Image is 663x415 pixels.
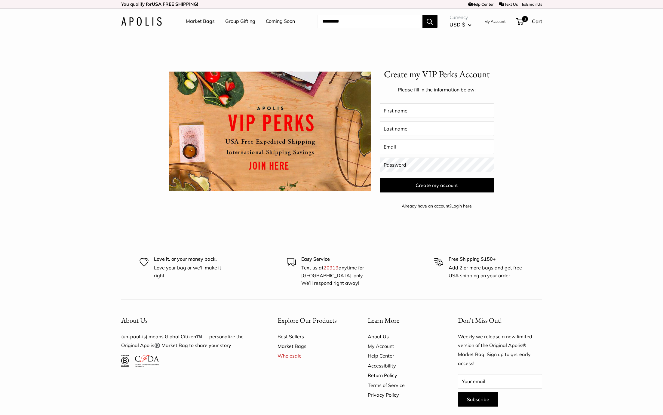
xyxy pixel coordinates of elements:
a: 3 Cart [516,17,542,26]
span: Explore Our Products [278,316,336,325]
button: Explore Our Products [278,315,347,326]
input: Search... [318,15,422,28]
a: 20919 [324,265,339,271]
a: Help Center [468,2,494,7]
button: Subscribe [458,392,498,407]
p: Easy Service [301,255,376,263]
span: USD $ [450,21,465,28]
p: Don't Miss Out! [458,315,542,326]
button: About Us [121,315,256,326]
button: Search [422,15,437,28]
p: Already have an account? [380,202,494,210]
p: Weekly we release a new limited version of the Original Apolis® Market Bag. Sign up to get early ... [458,332,542,368]
a: Email Us [522,2,542,7]
a: Text Us [499,2,517,7]
a: Coming Soon [266,17,295,26]
a: Market Bags [278,341,347,351]
span: Learn More [368,316,399,325]
a: Login here [451,203,472,209]
p: Text us at anytime for [GEOGRAPHIC_DATA]-only. We’ll respond right away! [301,264,376,287]
h1: Create my VIP Perks Account [380,67,494,81]
span: Cart [532,18,542,24]
a: Best Sellers [278,332,347,341]
a: About Us [368,332,437,341]
a: Privacy Policy [368,390,437,400]
p: Free Shipping $150+ [449,255,524,263]
a: Wholesale [278,351,347,361]
span: 3 [522,16,528,22]
button: Create my account [380,178,494,192]
strong: USA FREE SHIPPING! [152,1,198,7]
a: Terms of Service [368,380,437,390]
button: USD $ [450,20,471,29]
img: Apolis [121,17,162,26]
a: My Account [484,18,506,25]
a: Help Center [368,351,437,361]
p: Love it, or your money back. [154,255,229,263]
span: About Us [121,316,147,325]
a: Group Gifting [225,17,255,26]
a: Accessibility [368,361,437,370]
a: Market Bags [186,17,215,26]
p: Please fill in the information below: [380,85,494,94]
a: My Account [368,341,437,351]
a: Return Policy [368,370,437,380]
p: Add 2 or more bags and get free USA shipping on your order. [449,264,524,279]
p: (uh-paul-is) means Global Citizen™️ — personalize the Original Apolis®️ Market Bag to share your ... [121,332,256,350]
img: Certified B Corporation [121,355,129,367]
span: Currency [450,13,471,22]
button: Learn More [368,315,437,326]
img: Council of Fashion Designers of America Member [135,355,159,367]
p: Love your bag or we'll make it right. [154,264,229,279]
